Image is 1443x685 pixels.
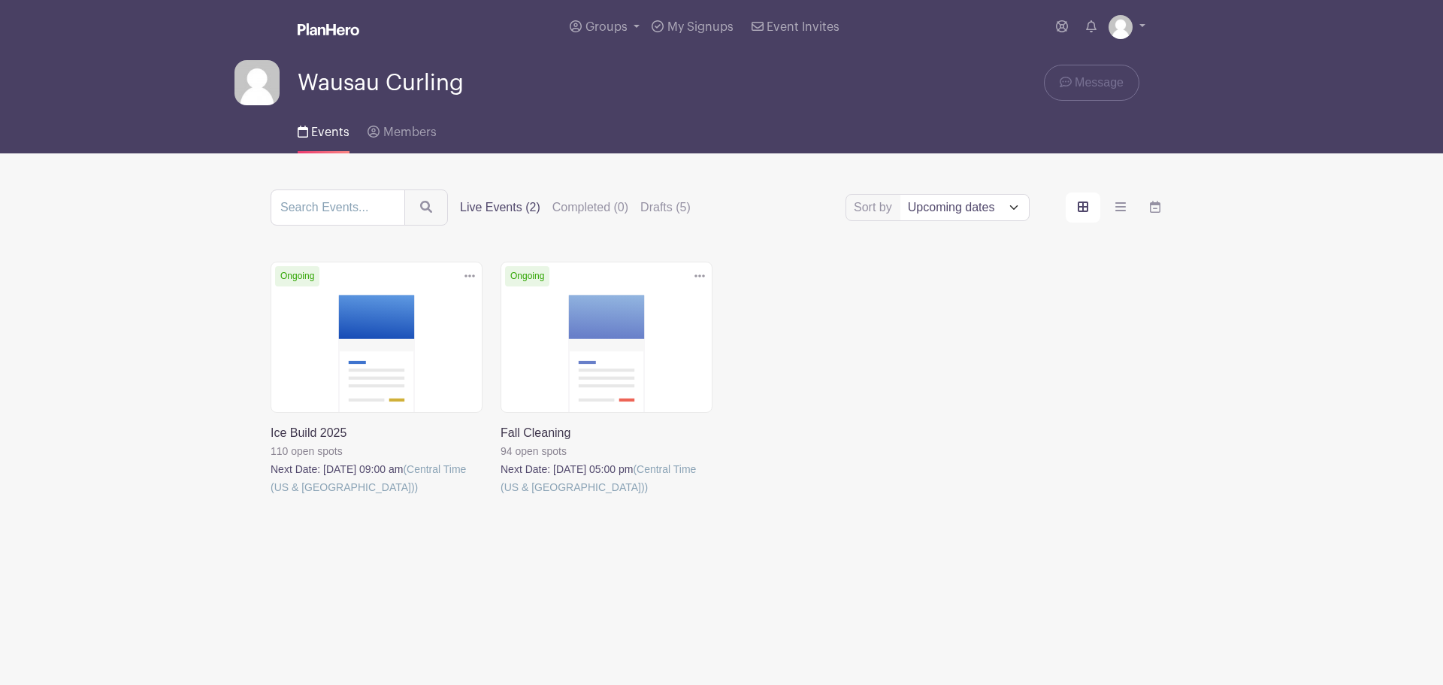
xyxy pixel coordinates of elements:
a: Members [368,105,436,153]
label: Completed (0) [552,199,628,217]
a: Message [1044,65,1139,101]
span: Members [383,126,437,138]
input: Search Events... [271,189,405,226]
span: Groups [585,21,628,33]
img: default-ce2991bfa6775e67f084385cd625a349d9dcbb7a52a09fb2fda1e96e2d18dcdb.png [1109,15,1133,39]
div: filters [460,199,703,217]
span: Wausau Curling [298,71,464,95]
span: Event Invites [767,21,839,33]
span: My Signups [667,21,734,33]
span: Message [1075,74,1124,92]
div: order and view [1066,192,1172,223]
label: Sort by [854,199,897,217]
img: logo_white-6c42ec7e38ccf1d336a20a19083b03d10ae64f83f12c07503d8b9e83406b4c7d.svg [298,23,359,35]
label: Live Events (2) [460,199,540,217]
label: Drafts (5) [640,199,691,217]
span: Events [311,126,349,138]
a: Events [298,105,349,153]
img: default-ce2991bfa6775e67f084385cd625a349d9dcbb7a52a09fb2fda1e96e2d18dcdb.png [234,60,280,105]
